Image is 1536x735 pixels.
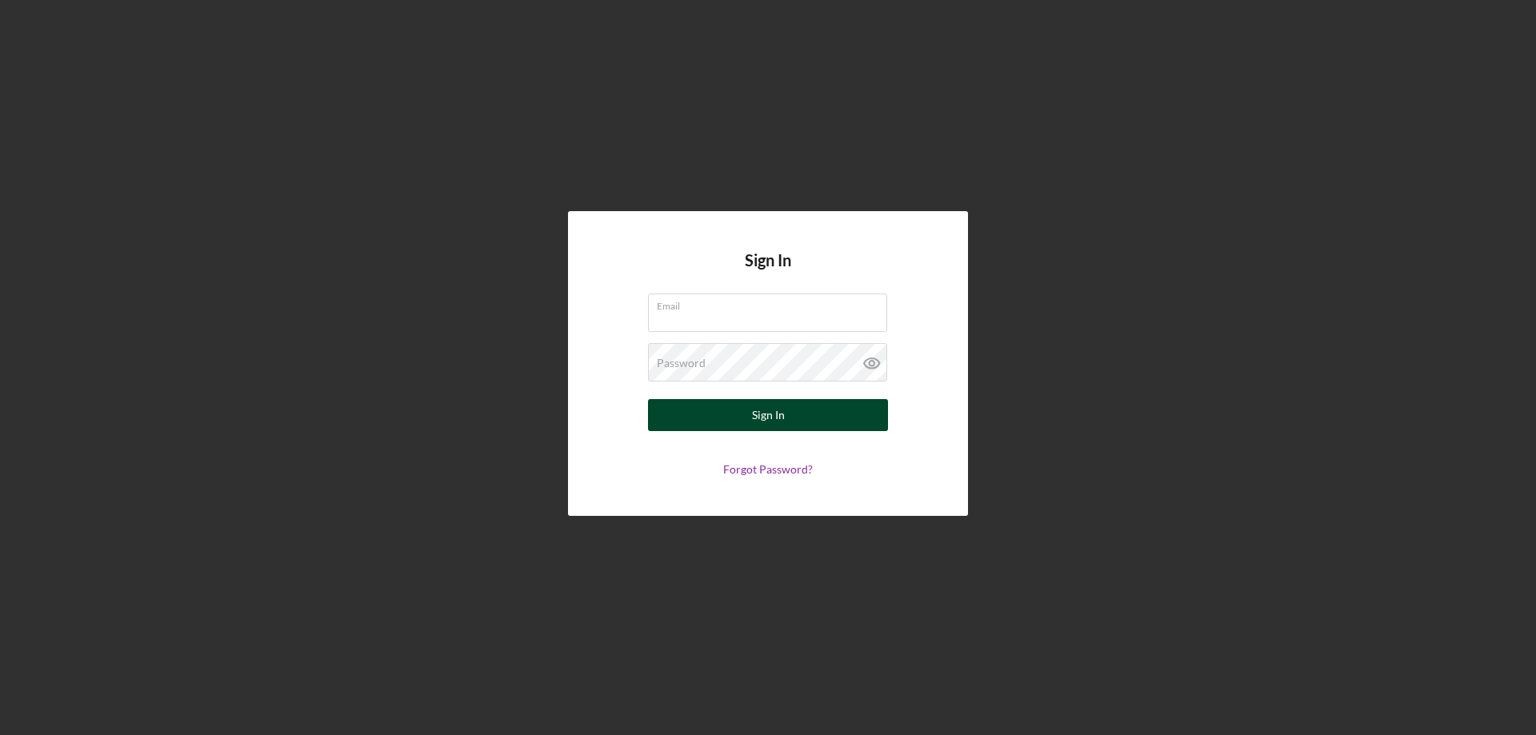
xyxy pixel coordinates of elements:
button: Sign In [648,399,888,431]
label: Password [657,357,706,369]
a: Forgot Password? [723,462,813,476]
label: Email [657,294,887,312]
div: Sign In [752,399,785,431]
h4: Sign In [745,251,791,294]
